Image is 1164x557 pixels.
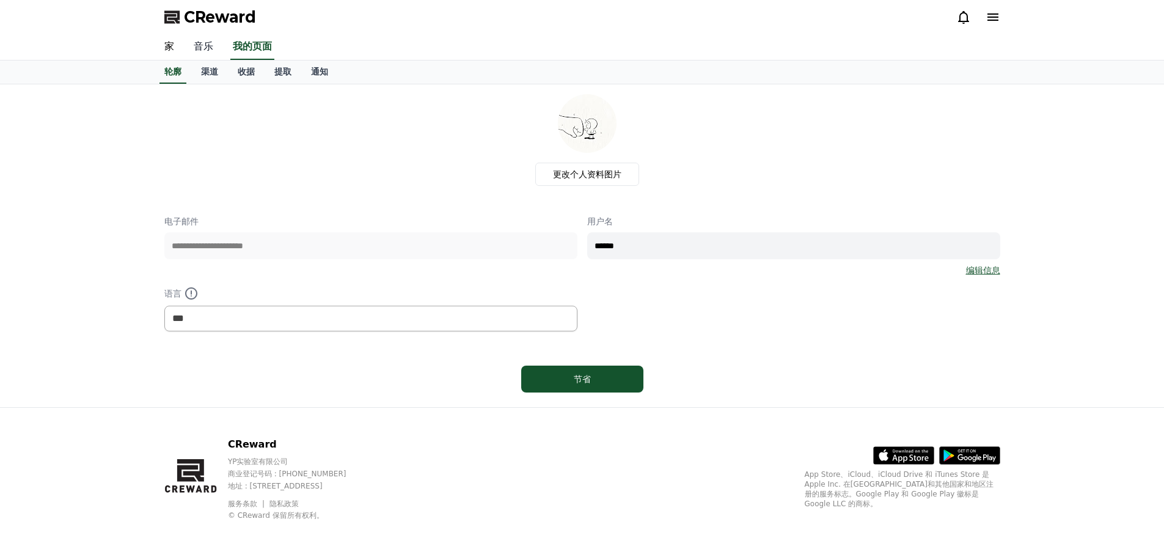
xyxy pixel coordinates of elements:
[228,500,257,508] font: 服务条款
[228,500,266,508] a: 服务条款
[164,216,199,226] font: 电子邮件
[184,34,223,60] a: 音乐
[233,40,272,52] font: 我的页面
[228,438,277,450] font: CReward
[265,61,301,84] a: 提取
[194,40,213,52] font: 音乐
[158,388,235,418] a: Settings
[164,67,181,76] font: 轮廓
[238,67,255,76] font: 收据
[269,500,299,508] a: 隐私政策
[311,67,328,76] font: 通知
[553,169,621,179] font: 更改个人资料图片
[181,406,211,416] span: Settings
[164,7,256,27] a: CReward
[574,374,591,384] font: 节省
[521,366,643,393] button: 节省
[101,407,137,416] span: Messages
[191,61,228,84] a: 渠道
[301,61,338,84] a: 通知
[228,457,288,466] font: YP实验室有限公司
[159,61,186,84] a: 轮廓
[228,511,324,520] font: © CReward 保留所有权利。
[230,34,274,60] a: 我的页面
[31,406,53,416] span: Home
[966,264,1000,276] a: 编辑信息
[184,9,256,26] font: CReward
[201,67,218,76] font: 渠道
[587,216,613,226] font: 用户名
[4,388,81,418] a: Home
[228,61,265,84] a: 收据
[805,470,994,508] font: App Store、iCloud、iCloud Drive 和 iTunes Store 是 Apple Inc. 在[GEOGRAPHIC_DATA]和其他国家和地区注册的服务标志。Googl...
[228,470,346,478] font: 商业登记号码 : [PHONE_NUMBER]
[228,482,323,490] font: 地址 : [STREET_ADDRESS]
[81,388,158,418] a: Messages
[164,40,174,52] font: 家
[274,67,291,76] font: 提取
[155,34,184,60] a: 家
[164,289,181,298] font: 语言
[966,265,1000,275] font: 编辑信息
[558,94,617,153] img: 个人资料图片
